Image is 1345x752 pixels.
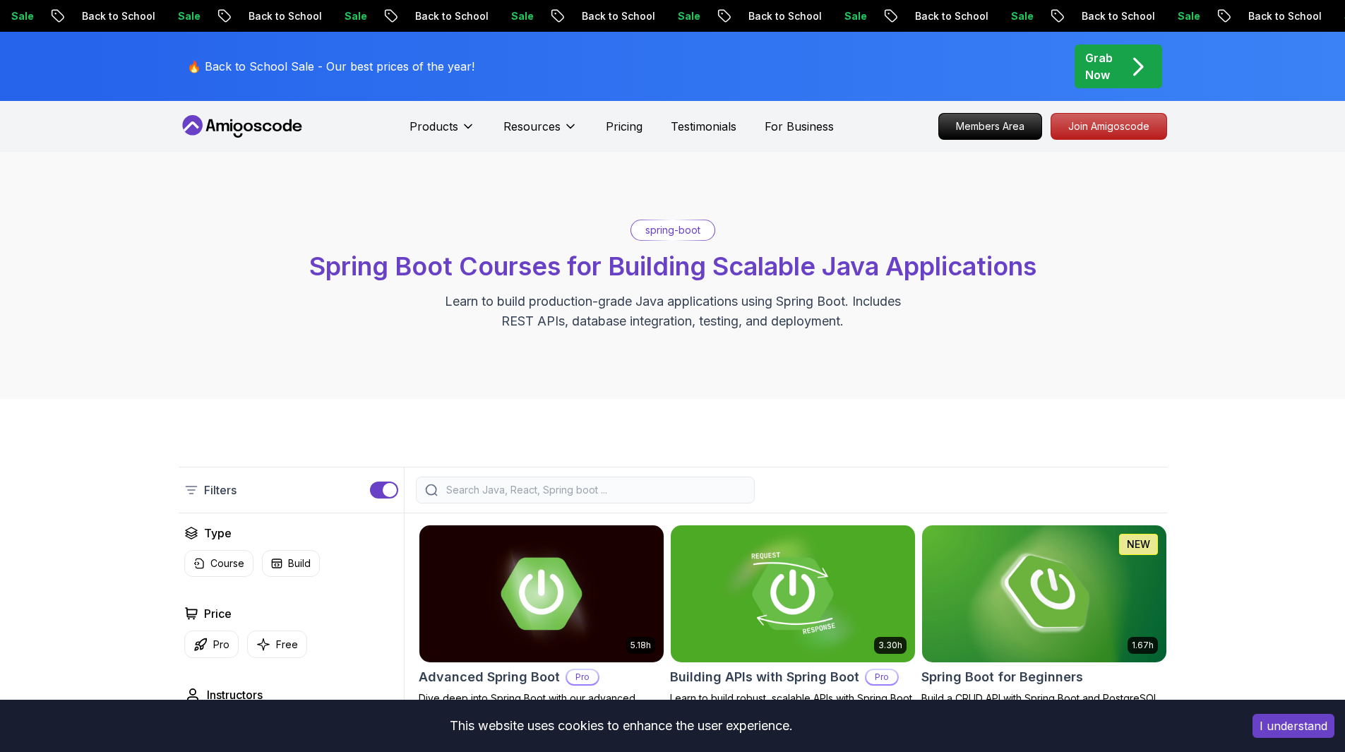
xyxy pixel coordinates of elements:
[556,9,652,23] p: Back to School
[222,9,318,23] p: Back to School
[765,118,834,135] a: For Business
[818,9,863,23] p: Sale
[652,9,697,23] p: Sale
[1253,714,1334,738] button: Accept cookies
[210,556,244,571] p: Course
[410,118,475,146] button: Products
[671,525,915,662] img: Building APIs with Spring Boot card
[503,118,578,146] button: Resources
[184,550,253,577] button: Course
[1051,113,1167,140] a: Join Amigoscode
[645,223,700,237] p: spring-boot
[419,667,560,687] h2: Advanced Spring Boot
[878,640,902,651] p: 3.30h
[318,9,364,23] p: Sale
[309,251,1036,282] span: Spring Boot Courses for Building Scalable Java Applications
[419,525,664,662] img: Advanced Spring Boot card
[670,691,916,734] p: Learn to build robust, scalable APIs with Spring Boot, mastering REST principles, JSON handling, ...
[262,550,320,577] button: Build
[389,9,485,23] p: Back to School
[276,638,298,652] p: Free
[866,670,897,684] p: Pro
[207,686,263,703] h2: Instructors
[938,113,1042,140] a: Members Area
[56,9,152,23] p: Back to School
[1132,640,1154,651] p: 1.67h
[204,605,232,622] h2: Price
[921,691,1167,720] p: Build a CRUD API with Spring Boot and PostgreSQL database using Spring Data JPA and Spring AI
[1152,9,1197,23] p: Sale
[567,670,598,684] p: Pro
[419,525,664,734] a: Advanced Spring Boot card5.18hAdvanced Spring BootProDive deep into Spring Boot with our advanced...
[184,631,239,658] button: Pro
[670,525,916,734] a: Building APIs with Spring Boot card3.30hBuilding APIs with Spring BootProLearn to build robust, s...
[939,114,1041,139] p: Members Area
[1085,49,1113,83] p: Grab Now
[443,483,746,497] input: Search Java, React, Spring boot ...
[410,118,458,135] p: Products
[1056,9,1152,23] p: Back to School
[722,9,818,23] p: Back to School
[889,9,985,23] p: Back to School
[503,118,561,135] p: Resources
[288,556,311,571] p: Build
[419,691,664,734] p: Dive deep into Spring Boot with our advanced course, designed to take your skills from intermedia...
[921,525,1167,720] a: Spring Boot for Beginners card1.67hNEWSpring Boot for BeginnersBuild a CRUD API with Spring Boot ...
[922,525,1166,662] img: Spring Boot for Beginners card
[985,9,1030,23] p: Sale
[152,9,197,23] p: Sale
[247,631,307,658] button: Free
[11,710,1231,741] div: This website uses cookies to enhance the user experience.
[213,638,229,652] p: Pro
[921,667,1083,687] h2: Spring Boot for Beginners
[187,58,474,75] p: 🔥 Back to School Sale - Our best prices of the year!
[485,9,530,23] p: Sale
[606,118,642,135] a: Pricing
[1222,9,1318,23] p: Back to School
[436,292,910,331] p: Learn to build production-grade Java applications using Spring Boot. Includes REST APIs, database...
[630,640,651,651] p: 5.18h
[1051,114,1166,139] p: Join Amigoscode
[204,482,237,499] p: Filters
[670,667,859,687] h2: Building APIs with Spring Boot
[1127,537,1150,551] p: NEW
[671,118,736,135] a: Testimonials
[204,525,232,542] h2: Type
